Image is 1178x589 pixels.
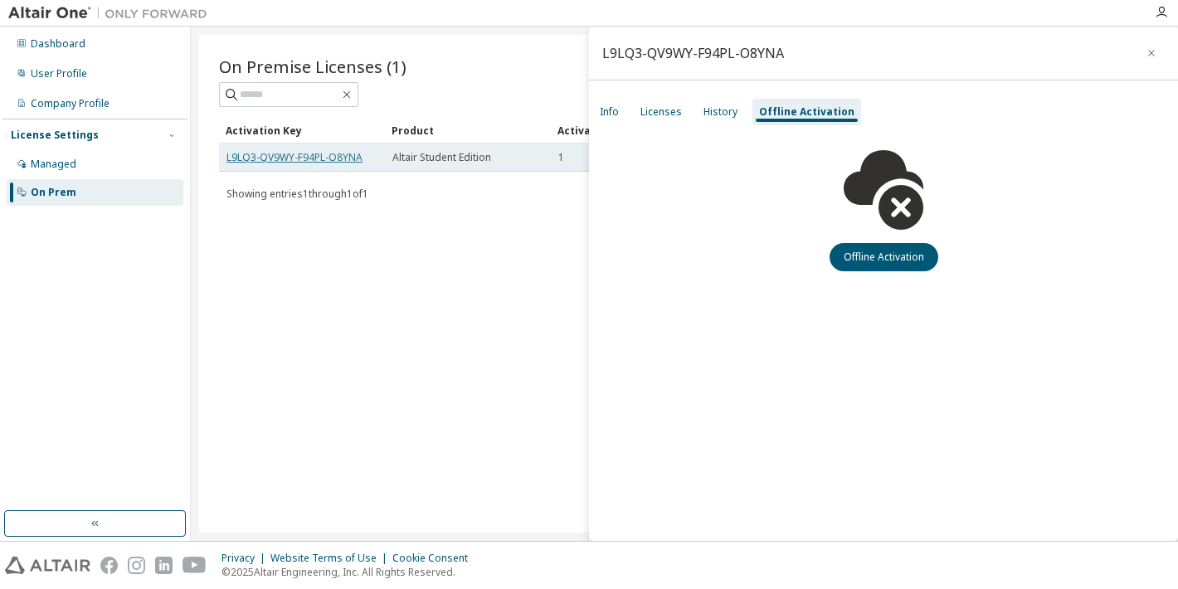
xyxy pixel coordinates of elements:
[183,557,207,574] img: youtube.svg
[31,67,87,80] div: User Profile
[221,552,270,565] div: Privacy
[100,557,118,574] img: facebook.svg
[31,186,76,199] div: On Prem
[392,552,478,565] div: Cookie Consent
[602,46,784,60] div: L9LQ3-QV9WY-F94PL-O8YNA
[558,151,564,164] span: 1
[640,105,682,119] div: Licenses
[11,129,99,142] div: License Settings
[270,552,392,565] div: Website Terms of Use
[226,150,363,164] a: L9LQ3-QV9WY-F94PL-O8YNA
[226,187,368,201] span: Showing entries 1 through 1 of 1
[703,105,737,119] div: History
[128,557,145,574] img: instagram.svg
[759,105,854,119] div: Offline Activation
[830,243,938,271] button: Offline Activation
[155,557,173,574] img: linkedin.svg
[5,557,90,574] img: altair_logo.svg
[226,117,378,144] div: Activation Key
[8,5,216,22] img: Altair One
[221,565,478,579] p: © 2025 Altair Engineering, Inc. All Rights Reserved.
[219,55,406,78] span: On Premise Licenses (1)
[31,37,85,51] div: Dashboard
[392,151,491,164] span: Altair Student Edition
[557,117,710,144] div: Activation Allowed
[600,105,619,119] div: Info
[31,97,110,110] div: Company Profile
[31,158,76,171] div: Managed
[392,117,544,144] div: Product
